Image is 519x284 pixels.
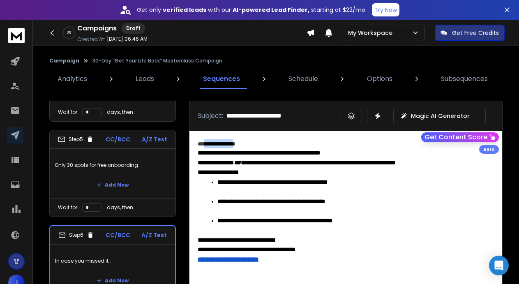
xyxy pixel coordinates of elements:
[198,111,223,121] p: Subject:
[92,58,222,64] p: 30-Day “Get Your Life Back” Masterclass Campaign
[142,135,167,143] p: A/Z Test
[489,256,509,275] div: Open Intercom Messenger
[452,29,499,37] p: Get Free Credits
[106,135,130,143] p: CC/BCC
[374,6,397,14] p: Try Now
[436,69,493,89] a: Subsequences
[58,231,94,239] div: Step 6
[107,204,133,211] p: days, then
[441,74,488,84] p: Subsequences
[198,69,245,89] a: Sequences
[288,74,318,84] p: Schedule
[77,36,105,43] p: Created At:
[58,109,77,115] p: Wait for
[55,249,170,272] p: In case you missed it…
[203,74,240,84] p: Sequences
[58,204,77,211] p: Wait for
[411,112,470,120] p: Magic AI Generator
[8,28,25,43] img: logo
[479,145,499,154] div: Beta
[58,136,94,143] div: Step 5
[372,3,399,16] button: Try Now
[49,58,79,64] button: Campaign
[67,30,71,35] p: 0 %
[141,231,167,239] p: A/Z Test
[55,154,171,177] p: Only 30 spots for free onboarding
[122,23,145,34] div: Draft
[136,74,154,84] p: Leads
[421,132,499,142] button: Get Content Score
[393,108,486,124] button: Magic AI Generator
[233,6,309,14] strong: AI-powered Lead Finder,
[49,130,176,217] li: Step5CC/BCCA/Z TestOnly 30 spots for free onboardingAdd NewWait fordays, then
[107,36,148,42] p: [DATE] 06:46 AM
[163,6,206,14] strong: verified leads
[77,23,117,33] h1: Campaigns
[284,69,323,89] a: Schedule
[107,109,133,115] p: days, then
[58,74,87,84] p: Analytics
[53,69,92,89] a: Analytics
[137,6,365,14] p: Get only with our starting at $22/mo
[362,69,397,89] a: Options
[435,25,505,41] button: Get Free Credits
[90,177,135,193] button: Add New
[367,74,392,84] p: Options
[348,29,396,37] p: My Workspace
[106,231,130,239] p: CC/BCC
[131,69,159,89] a: Leads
